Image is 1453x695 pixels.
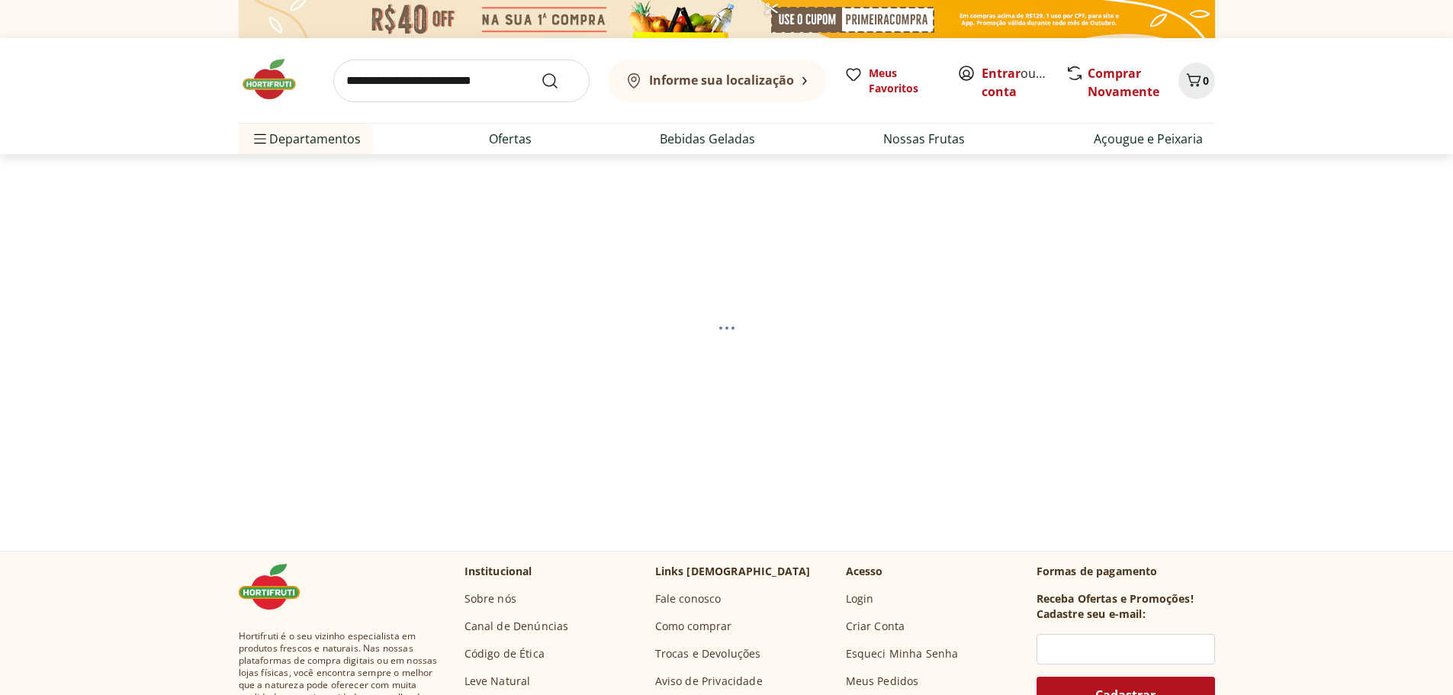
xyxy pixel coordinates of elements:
[982,65,1066,100] a: Criar conta
[846,646,959,661] a: Esqueci Minha Senha
[465,646,545,661] a: Código de Ética
[869,66,939,96] span: Meus Favoritos
[844,66,939,96] a: Meus Favoritos
[883,130,965,148] a: Nossas Frutas
[1094,130,1203,148] a: Açougue e Peixaria
[655,564,811,579] p: Links [DEMOGRAPHIC_DATA]
[251,121,269,157] button: Menu
[846,591,874,607] a: Login
[465,619,569,634] a: Canal de Denúncias
[846,674,919,689] a: Meus Pedidos
[1178,63,1215,99] button: Carrinho
[846,564,883,579] p: Acesso
[1037,607,1146,622] h3: Cadastre seu e-mail:
[655,674,763,689] a: Aviso de Privacidade
[333,60,590,102] input: search
[465,564,532,579] p: Institucional
[655,591,722,607] a: Fale conosco
[655,646,761,661] a: Trocas e Devoluções
[1088,65,1159,100] a: Comprar Novamente
[239,564,315,610] img: Hortifruti
[982,65,1021,82] a: Entrar
[1203,73,1209,88] span: 0
[982,64,1050,101] span: ou
[649,72,794,88] b: Informe sua localização
[660,130,755,148] a: Bebidas Geladas
[1037,591,1194,607] h3: Receba Ofertas e Promoções!
[465,591,516,607] a: Sobre nós
[1037,564,1215,579] p: Formas de pagamento
[608,60,826,102] button: Informe sua localização
[251,121,361,157] span: Departamentos
[846,619,905,634] a: Criar Conta
[489,130,532,148] a: Ofertas
[655,619,732,634] a: Como comprar
[239,56,315,102] img: Hortifruti
[465,674,531,689] a: Leve Natural
[541,72,577,90] button: Submit Search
